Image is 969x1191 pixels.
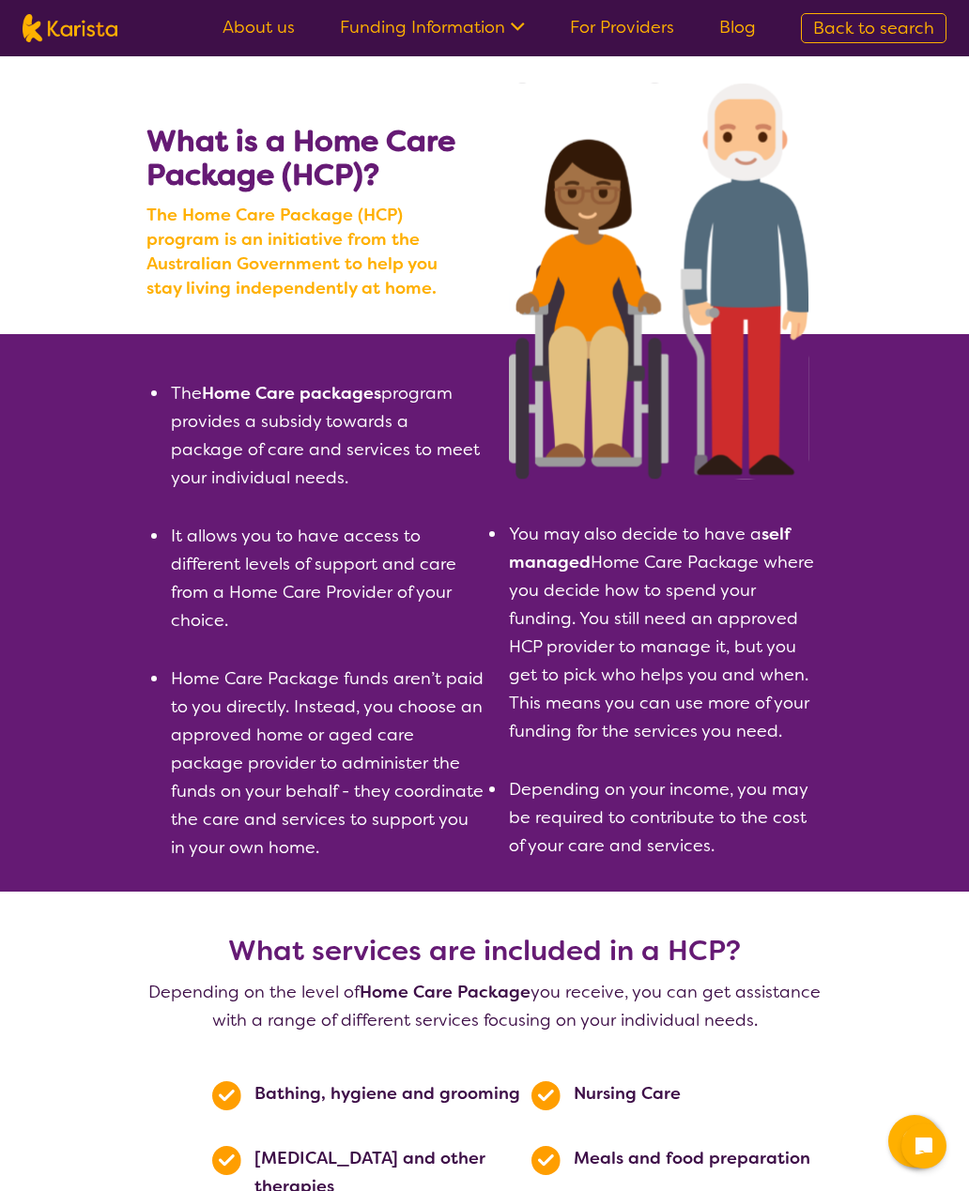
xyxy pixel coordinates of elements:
b: Nursing Care [574,1082,681,1105]
b: Meals and food preparation [574,1147,810,1169]
a: About us [223,16,295,38]
b: The Home Care Package (HCP) program is an initiative from the Australian Government to help you s... [146,203,475,300]
img: Tick [531,1146,561,1175]
a: Blog [719,16,756,38]
a: Funding Information [340,16,525,38]
a: Back to search [801,13,946,43]
li: The program provides a subsidy towards a package of care and services to meet your individual needs. [169,379,484,492]
b: What is a Home Care Package (HCP)? [146,121,455,194]
b: Home Care Package [360,981,531,1003]
b: Bathing, hygiene and grooming [254,1082,520,1105]
img: Tick [531,1081,561,1110]
a: For Providers [570,16,674,38]
li: You may also decide to have a Home Care Package where you decide how to spend your funding. You s... [507,520,823,745]
button: Channel Menu [888,1115,941,1168]
img: Tick [212,1146,241,1175]
img: Karista logo [23,14,117,42]
li: Depending on your income, you may be required to contribute to the cost of your care and services. [507,775,823,860]
p: Depending on the level of you receive, you can get assistance with a range of different services ... [146,978,823,1034]
b: What services are included in a HCP? [228,932,741,970]
b: Home Care packages [202,382,381,405]
span: Back to search [813,17,934,39]
li: Home Care Package funds aren’t paid to you directly. Instead, you choose an approved home or aged... [169,664,484,862]
img: Search NDIS services with Karista [509,83,809,480]
li: It allows you to have access to different levels of support and care from a Home Care Provider of... [169,522,484,634]
img: Tick [212,1081,241,1110]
